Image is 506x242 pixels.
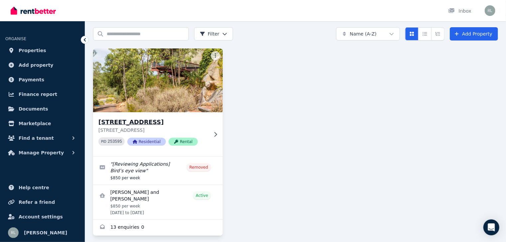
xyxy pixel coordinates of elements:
a: Add Property [450,27,498,40]
button: Name (A-Z) [336,27,400,40]
span: Help centre [19,184,49,192]
a: Add property [5,58,79,72]
button: Find a tenant [5,131,79,145]
code: 253595 [108,139,122,144]
span: Find a tenant [19,134,54,142]
button: Compact list view [418,27,432,40]
button: Card view [405,27,419,40]
button: Filter [194,27,233,40]
a: Properties [5,44,79,57]
a: Help centre [5,181,79,194]
a: Finance report [5,88,79,101]
h3: [STREET_ADDRESS] [98,118,208,127]
p: [STREET_ADDRESS] [98,127,208,133]
div: View options [405,27,444,40]
span: Add property [19,61,54,69]
img: 11 Approach Road, Boya [90,47,226,114]
small: PID [101,140,106,143]
a: Marketplace [5,117,79,130]
a: Enquiries for 11 Approach Road, Boya [93,220,223,236]
button: Manage Property [5,146,79,159]
span: Filter [200,31,219,37]
span: Properties [19,46,46,54]
img: RentBetter [11,6,56,16]
a: 11 Approach Road, Boya[STREET_ADDRESS][STREET_ADDRESS]PID 253595ResidentialRental [93,48,223,156]
a: Payments [5,73,79,86]
div: Inbox [448,8,471,14]
img: Revital Lurie [485,5,495,16]
span: Finance report [19,90,57,98]
div: Open Intercom Messenger [483,219,499,235]
img: Revital Lurie [8,227,19,238]
button: Expanded list view [431,27,444,40]
span: Refer a friend [19,198,55,206]
span: Documents [19,105,48,113]
a: View details for Lorna and Philip Gray [93,185,223,219]
span: Payments [19,76,44,84]
span: Account settings [19,213,63,221]
a: Documents [5,102,79,116]
span: Marketplace [19,120,51,127]
a: Edit listing: [Reviewing Applications] Bird’s eye view [93,157,223,185]
span: Name (A-Z) [350,31,377,37]
a: Account settings [5,210,79,223]
span: Residential [127,138,166,146]
a: Refer a friend [5,196,79,209]
span: ORGANISE [5,37,26,41]
button: More options [211,51,220,60]
span: [PERSON_NAME] [24,229,67,237]
span: Rental [169,138,198,146]
span: Manage Property [19,149,64,157]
